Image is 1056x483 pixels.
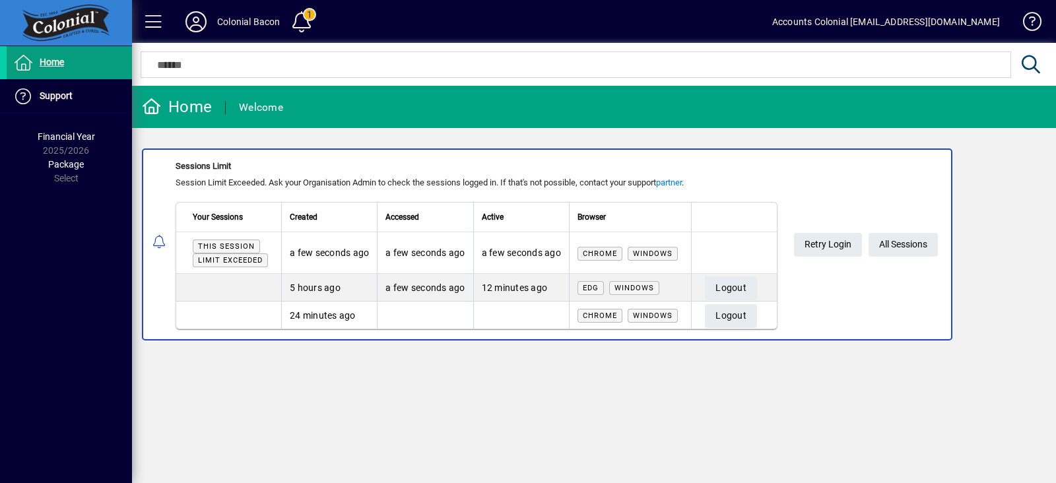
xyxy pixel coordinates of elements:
span: Home [40,57,64,67]
span: Support [40,90,73,101]
button: Logout [705,304,757,328]
td: 5 hours ago [281,274,377,302]
app-alert-notification-menu-item: Sessions Limit [132,148,1056,340]
a: partner [656,177,682,187]
button: Logout [705,276,757,300]
span: Accessed [385,210,419,224]
div: Welcome [239,97,283,118]
td: a few seconds ago [281,232,377,274]
span: Package [48,159,84,170]
div: Home [142,96,212,117]
td: a few seconds ago [377,274,473,302]
td: 12 minutes ago [473,274,569,302]
td: a few seconds ago [377,232,473,274]
span: Created [290,210,317,224]
div: Session Limit Exceeded. Ask your Organisation Admin to check the sessions logged in. If that's no... [176,176,777,189]
a: Knowledge Base [1013,3,1039,46]
span: Windows [633,249,673,258]
span: Chrome [583,249,617,258]
span: Retry Login [805,234,851,255]
span: Chrome [583,311,617,320]
span: Logout [715,277,746,299]
div: Colonial Bacon [217,11,280,32]
td: 24 minutes ago [281,302,377,329]
span: Logout [715,305,746,327]
a: All Sessions [869,233,938,257]
span: Limit exceeded [198,256,263,265]
td: a few seconds ago [473,232,569,274]
span: Browser [577,210,606,224]
span: Edg [583,284,599,292]
div: Sessions Limit [176,160,777,173]
div: Accounts Colonial [EMAIL_ADDRESS][DOMAIN_NAME] [772,11,1000,32]
a: Support [7,80,132,113]
button: Profile [175,10,217,34]
span: Your Sessions [193,210,243,224]
span: Windows [614,284,654,292]
span: Windows [633,311,673,320]
span: Active [482,210,504,224]
button: Retry Login [794,233,862,257]
span: All Sessions [879,234,927,255]
span: Financial Year [38,131,95,142]
span: This session [198,242,255,251]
